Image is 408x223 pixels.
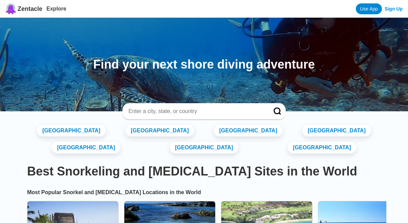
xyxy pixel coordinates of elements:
[125,125,194,136] a: [GEOGRAPHIC_DATA]
[46,6,66,12] a: Explore
[170,142,239,153] a: [GEOGRAPHIC_DATA]
[128,108,264,115] input: Enter a city, state, or country
[302,125,371,136] a: [GEOGRAPHIC_DATA]
[356,3,382,14] a: Use App
[288,142,356,153] a: [GEOGRAPHIC_DATA]
[18,5,42,13] span: Zentacle
[27,189,381,196] h2: Most Popular Snorkel and [MEDICAL_DATA] Locations in the World
[37,125,106,136] a: [GEOGRAPHIC_DATA]
[5,3,42,14] a: Zentacle logoZentacle
[5,3,16,14] img: Zentacle logo
[385,6,403,12] a: Sign Up
[214,125,283,136] a: [GEOGRAPHIC_DATA]
[27,164,381,179] h1: Best Snorkeling and [MEDICAL_DATA] Sites in the World
[52,142,121,153] a: [GEOGRAPHIC_DATA]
